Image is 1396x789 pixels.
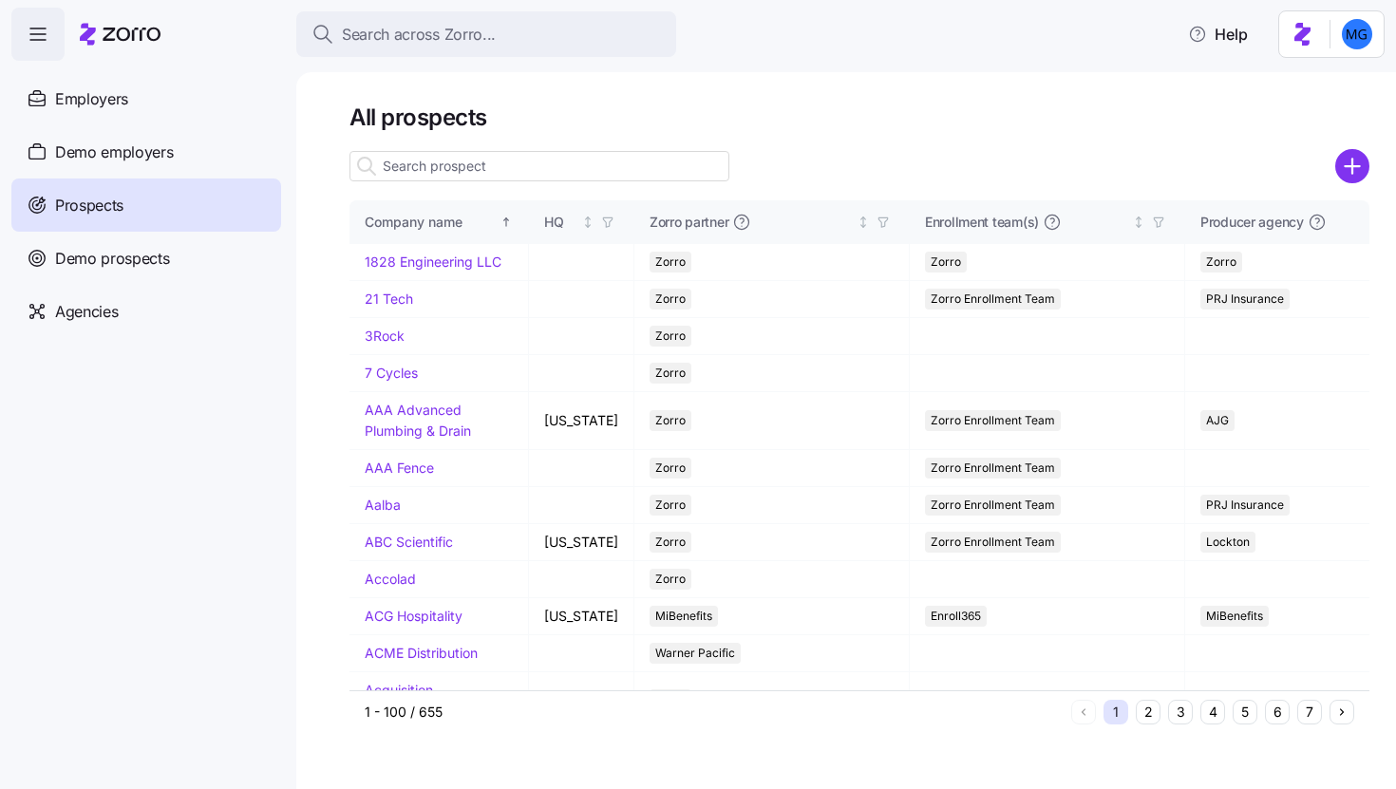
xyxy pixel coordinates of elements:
[365,645,478,661] a: ACME Distribution
[1104,700,1128,724] button: 1
[1335,149,1369,183] svg: add icon
[1136,700,1160,724] button: 2
[365,212,497,233] div: Company name
[365,365,418,381] a: 7 Cycles
[365,497,401,513] a: Aalba
[655,606,712,627] span: MiBenefits
[365,534,453,550] a: ABC Scientific
[1173,15,1263,53] button: Help
[11,178,281,232] a: Prospects
[1265,700,1290,724] button: 6
[349,200,529,244] th: Company nameSorted ascending
[349,103,1369,132] h1: All prospects
[655,689,686,710] span: Zorro
[11,125,281,178] a: Demo employers
[634,200,910,244] th: Zorro partnerNot sorted
[1200,700,1225,724] button: 4
[365,402,471,439] a: AAA Advanced Plumbing & Drain
[544,212,577,233] div: HQ
[365,460,434,476] a: AAA Fence
[925,213,1039,232] span: Enrollment team(s)
[529,392,634,449] td: [US_STATE]
[931,410,1055,431] span: Zorro Enrollment Team
[931,606,981,627] span: Enroll365
[365,291,413,307] a: 21 Tech
[931,458,1055,479] span: Zorro Enrollment Team
[55,300,118,324] span: Agencies
[931,252,961,272] span: Zorro
[655,289,686,310] span: Zorro
[1168,700,1193,724] button: 3
[500,216,513,229] div: Sorted ascending
[1206,289,1284,310] span: PRJ Insurance
[365,254,501,270] a: 1828 Engineering LLC
[365,703,1064,722] div: 1 - 100 / 655
[931,532,1055,553] span: Zorro Enrollment Team
[655,326,686,347] span: Zorro
[1071,700,1096,724] button: Previous page
[1188,23,1248,46] span: Help
[655,569,686,590] span: Zorro
[11,72,281,125] a: Employers
[650,213,728,232] span: Zorro partner
[11,232,281,285] a: Demo prospects
[55,247,170,271] span: Demo prospects
[11,285,281,338] a: Agencies
[55,141,174,164] span: Demo employers
[365,608,462,624] a: ACG Hospitality
[1200,213,1304,232] span: Producer agency
[1206,606,1263,627] span: MiBenefits
[655,643,735,664] span: Warner Pacific
[857,216,870,229] div: Not sorted
[910,200,1185,244] th: Enrollment team(s)Not sorted
[1330,700,1354,724] button: Next page
[365,682,475,719] a: Acquisition Professionals LLC
[931,495,1055,516] span: Zorro Enrollment Team
[1132,216,1145,229] div: Not sorted
[1206,410,1229,431] span: AJG
[1233,700,1257,724] button: 5
[655,495,686,516] span: Zorro
[1206,495,1284,516] span: PRJ Insurance
[365,571,416,587] a: Accolad
[365,328,405,344] a: 3Rock
[1297,700,1322,724] button: 7
[655,363,686,384] span: Zorro
[655,532,686,553] span: Zorro
[55,87,128,111] span: Employers
[1206,532,1250,553] span: Lockton
[655,458,686,479] span: Zorro
[655,410,686,431] span: Zorro
[349,151,729,181] input: Search prospect
[529,200,634,244] th: HQNot sorted
[1206,252,1236,272] span: Zorro
[931,289,1055,310] span: Zorro Enrollment Team
[55,194,123,217] span: Prospects
[296,11,676,57] button: Search across Zorro...
[1342,19,1372,49] img: 61c362f0e1d336c60eacb74ec9823875
[529,524,634,561] td: [US_STATE]
[581,216,594,229] div: Not sorted
[655,252,686,272] span: Zorro
[342,23,496,47] span: Search across Zorro...
[529,598,634,635] td: [US_STATE]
